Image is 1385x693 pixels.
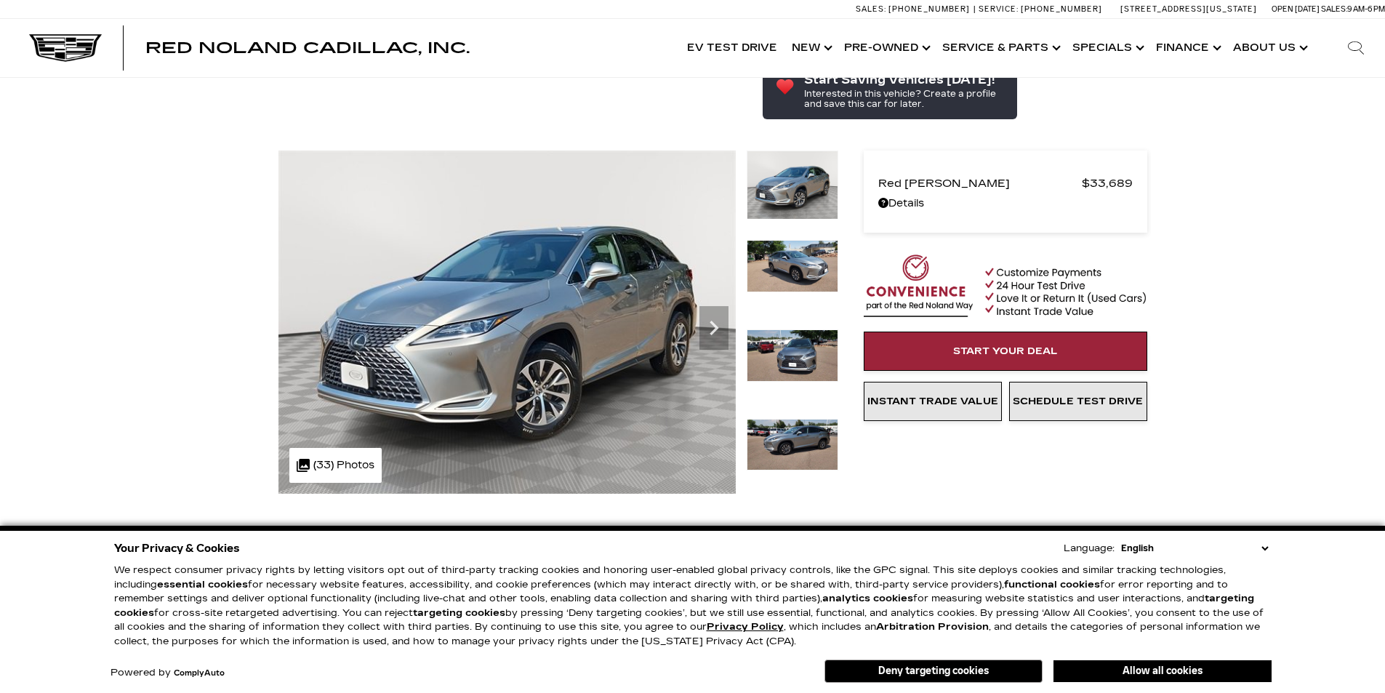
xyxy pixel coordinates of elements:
strong: Arbitration Provision [876,621,989,633]
p: We respect consumer privacy rights by letting visitors opt out of third-party tracking cookies an... [114,564,1272,649]
strong: targeting cookies [114,593,1254,619]
span: Red [PERSON_NAME] [878,173,1082,193]
span: Sales: [856,4,886,14]
button: Allow all cookies [1053,660,1272,682]
a: ComplyAuto [174,669,225,678]
img: Used 2020 Silver Lexus RX 350 image 2 [747,240,838,292]
span: $33,689 [1082,173,1133,193]
span: Your Privacy & Cookies [114,538,240,558]
img: Used 2020 Silver Lexus RX 350 image 1 [278,151,736,494]
div: (33) Photos [289,448,382,483]
a: Start Your Deal [864,332,1147,371]
select: Language Select [1117,541,1272,556]
span: Instant Trade Value [867,396,998,407]
a: Red Noland Cadillac, Inc. [145,41,470,55]
a: Schedule Test Drive [1009,382,1147,421]
a: Red [PERSON_NAME] $33,689 [878,173,1133,193]
div: Next [699,306,728,350]
span: Open [DATE] [1272,4,1320,14]
span: Schedule Test Drive [1013,396,1143,407]
a: Instant Trade Value [864,382,1002,421]
a: New [784,19,837,77]
img: Used 2020 Silver Lexus RX 350 image 1 [747,151,838,220]
img: Used 2020 Silver Lexus RX 350 image 3 [747,329,838,382]
img: Cadillac Dark Logo with Cadillac White Text [29,34,102,62]
a: [STREET_ADDRESS][US_STATE] [1120,4,1257,14]
a: Finance [1149,19,1226,77]
span: Start Your Deal [953,345,1058,357]
img: Used 2020 Silver Lexus RX 350 image 4 [747,419,838,471]
a: Service & Parts [935,19,1065,77]
span: Red Noland Cadillac, Inc. [145,39,470,57]
button: Deny targeting cookies [824,660,1043,683]
a: Specials [1065,19,1149,77]
strong: essential cookies [157,579,248,590]
a: Pre-Owned [837,19,935,77]
span: 9 AM-6 PM [1347,4,1385,14]
strong: targeting cookies [413,607,505,619]
a: Sales: [PHONE_NUMBER] [856,5,973,13]
span: [PHONE_NUMBER] [1021,4,1102,14]
a: Privacy Policy [707,621,784,633]
span: Service: [979,4,1019,14]
div: Powered by [111,668,225,678]
span: Sales: [1321,4,1347,14]
a: About Us [1226,19,1312,77]
strong: functional cookies [1004,579,1100,590]
a: EV Test Drive [680,19,784,77]
strong: analytics cookies [822,593,913,604]
div: Language: [1064,544,1115,553]
a: Service: [PHONE_NUMBER] [973,5,1106,13]
span: [PHONE_NUMBER] [888,4,970,14]
a: Details [878,193,1133,214]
